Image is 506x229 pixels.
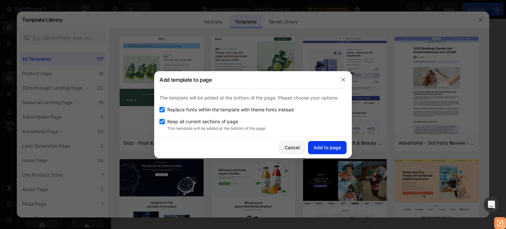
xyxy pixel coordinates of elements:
p: The template will be added at the bottom of the page. Please choose your options: [159,94,347,102]
span: Keep all current sections of page [167,118,238,126]
div: Cancel [285,144,300,151]
div: Open Intercom Messenger [484,197,499,213]
span: Replace fonts within the template with theme fonts instead [167,106,294,114]
p: This template will be added at the bottom of the page [167,126,347,131]
button: Add to page [308,141,347,154]
button: Cancel [279,141,305,154]
div: Add to page [314,144,341,151]
h3: Add template to page [159,76,212,84]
